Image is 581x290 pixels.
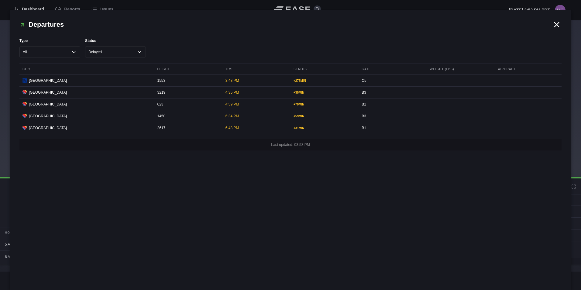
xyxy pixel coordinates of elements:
div: + 35 MIN [294,90,354,95]
span: [GEOGRAPHIC_DATA] [29,113,67,119]
div: Flight [154,64,221,74]
div: + 31 MIN [294,126,354,130]
span: [GEOGRAPHIC_DATA] [29,90,67,95]
span: 6:34 PM [225,114,239,118]
span: B1 [362,126,366,130]
div: Weight (lbs) [427,64,493,74]
div: Time [222,64,289,74]
label: Status [85,38,146,43]
span: 4:35 PM [225,90,239,95]
div: Gate [359,64,425,74]
div: 3219 [154,87,221,98]
div: + 79 MIN [294,102,354,107]
span: [GEOGRAPHIC_DATA] [29,102,67,107]
div: + 278 MIN [294,78,354,83]
div: 1553 [154,75,221,86]
span: B3 [362,90,366,95]
h2: Departures [19,19,552,29]
div: + 59 MIN [294,114,354,119]
span: [GEOGRAPHIC_DATA] [29,78,67,83]
span: 6:48 PM [225,126,239,130]
div: 623 [154,98,221,110]
label: Type [19,38,80,43]
span: B1 [362,102,366,106]
span: C5 [362,78,366,83]
span: [GEOGRAPHIC_DATA] [29,125,67,131]
div: Status [290,64,357,74]
div: 2617 [154,122,221,134]
div: City [19,64,153,74]
div: Last updated: 03:53 PM [19,139,562,150]
span: 3:48 PM [225,78,239,83]
span: B3 [362,114,366,118]
div: Aircraft [495,64,562,74]
span: 4:59 PM [225,102,239,106]
div: 1450 [154,110,221,122]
